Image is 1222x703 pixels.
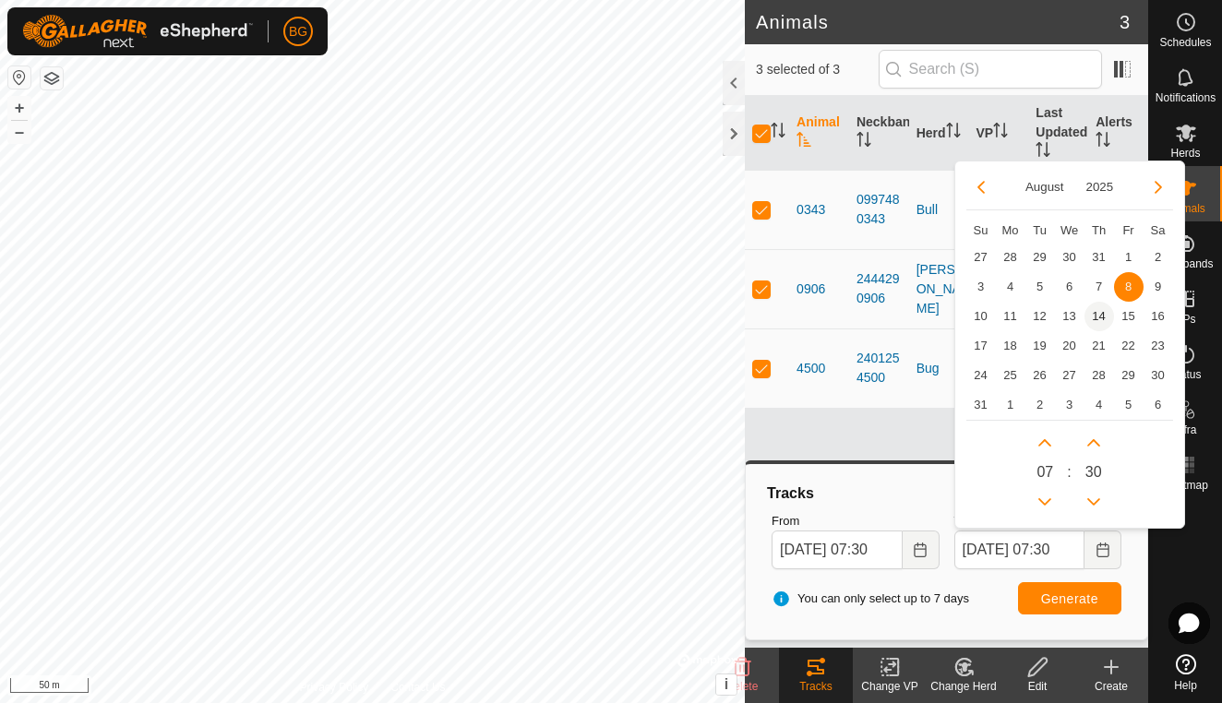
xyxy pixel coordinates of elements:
[1084,243,1114,272] td: 31
[764,483,1129,505] div: Tracks
[1144,173,1173,202] button: Next Month
[1025,302,1055,331] span: 12
[1084,331,1114,361] td: 21
[1114,272,1144,302] td: 8
[1114,243,1144,272] td: 1
[1159,37,1211,48] span: Schedules
[1120,8,1130,36] span: 3
[1174,424,1196,435] span: Infra
[1055,302,1084,331] span: 13
[857,349,902,387] div: 2401254500
[916,359,962,378] div: Bug
[41,67,63,89] button: Map Layers
[756,11,1120,33] h2: Animals
[1078,176,1120,197] button: Choose Year
[1084,361,1114,390] span: 28
[1000,678,1074,695] div: Edit
[954,161,1185,530] div: Choose Date
[1036,145,1050,160] p-sorticon: Activate to sort
[927,678,1000,695] div: Change Herd
[1144,390,1173,420] td: 6
[1025,361,1055,390] td: 26
[797,200,825,220] span: 0343
[1122,223,1133,237] span: Fr
[966,361,996,390] td: 24
[966,243,996,272] span: 27
[1074,678,1148,695] div: Create
[289,22,307,42] span: BG
[1025,331,1055,361] td: 19
[1144,331,1173,361] span: 23
[1025,390,1055,420] span: 2
[857,269,902,308] div: 2444290906
[966,390,996,420] span: 31
[1055,272,1084,302] td: 6
[8,66,30,89] button: Reset Map
[996,272,1025,302] td: 4
[1151,223,1166,237] span: Sa
[779,678,853,695] div: Tracks
[857,190,902,229] div: 0997480343
[1174,680,1197,691] span: Help
[1055,331,1084,361] span: 20
[1033,223,1047,237] span: Tu
[993,125,1008,140] p-sorticon: Activate to sort
[946,125,961,140] p-sorticon: Activate to sort
[1085,461,1102,483] span: 30
[1096,135,1110,149] p-sorticon: Activate to sort
[771,125,785,140] p-sorticon: Activate to sort
[1025,272,1055,302] span: 5
[1092,223,1106,237] span: Th
[1166,203,1205,214] span: Animals
[1144,243,1173,272] td: 2
[1084,302,1114,331] span: 14
[756,60,879,79] span: 3 selected of 3
[1144,302,1173,331] td: 16
[390,679,445,696] a: Contact Us
[1114,331,1144,361] td: 22
[1030,487,1060,517] p-button: Previous Hour
[966,302,996,331] td: 10
[1084,390,1114,420] span: 4
[969,96,1029,171] th: VP
[1028,96,1088,171] th: Last Updated
[1055,243,1084,272] td: 30
[996,243,1025,272] span: 28
[1114,361,1144,390] span: 29
[1055,361,1084,390] td: 27
[966,331,996,361] td: 17
[725,676,728,692] span: i
[797,359,825,378] span: 4500
[797,135,811,149] p-sorticon: Activate to sort
[716,674,737,695] button: i
[1169,369,1201,380] span: Status
[849,96,909,171] th: Neckband
[916,260,962,318] div: [PERSON_NAME]
[909,96,969,171] th: Herd
[996,302,1025,331] td: 11
[879,50,1102,89] input: Search (S)
[1060,223,1078,237] span: We
[1084,272,1114,302] span: 7
[1114,390,1144,420] td: 5
[300,679,369,696] a: Privacy Policy
[789,96,849,171] th: Animal
[996,390,1025,420] td: 1
[1002,223,1019,237] span: Mo
[1144,361,1173,390] td: 30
